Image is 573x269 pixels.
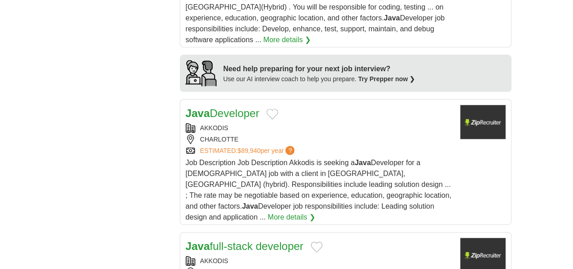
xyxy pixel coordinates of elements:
[358,75,415,83] a: Try Prepper now ❯
[237,147,260,154] span: $89,940
[355,159,371,166] strong: Java
[186,123,453,133] div: AKKODIS
[186,159,452,221] span: Job Description Job Description Akkodis is seeking a Developer for a [DEMOGRAPHIC_DATA] job with ...
[223,74,415,84] div: Use our AI interview coach to help you prepare.
[460,105,506,139] img: Company logo
[186,107,210,119] strong: Java
[266,109,278,120] button: Add to favorite jobs
[186,135,453,144] div: CHARLOTTE
[268,212,315,223] a: More details ❯
[186,107,260,119] a: JavaDeveloper
[242,202,258,210] strong: Java
[186,256,453,266] div: AKKODIS
[263,34,311,45] a: More details ❯
[200,146,297,156] a: ESTIMATED:$89,940per year?
[384,14,400,22] strong: Java
[285,146,294,155] span: ?
[311,242,323,253] button: Add to favorite jobs
[186,240,210,252] strong: Java
[223,64,415,74] div: Need help preparing for your next job interview?
[186,240,303,252] a: Javafull-stack developer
